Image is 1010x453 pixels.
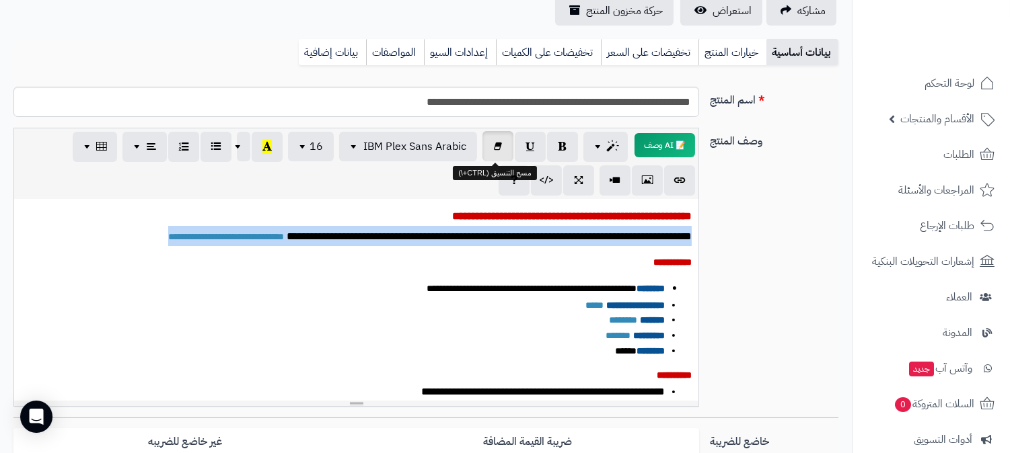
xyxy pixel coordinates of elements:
a: السلات المتروكة0 [861,388,1002,420]
a: بيانات أساسية [766,39,838,66]
button: IBM Plex Sans Arabic [339,132,477,161]
a: المدونة [861,317,1002,349]
a: المواصفات [366,39,424,66]
img: logo-2.png [918,34,997,62]
span: 16 [310,138,323,155]
span: السلات المتروكة [894,395,974,413]
label: اسم المنتج [705,87,844,108]
a: إشعارات التحويلات البنكية [861,245,1002,278]
span: العملاء [946,288,972,306]
span: 0 [895,397,911,412]
a: الطلبات [861,138,1002,171]
span: لوحة التحكم [925,74,974,93]
span: إشعارات التحويلات البنكية [872,252,974,271]
span: حركة مخزون المنتج [586,3,663,19]
span: المدونة [943,323,972,342]
a: المراجعات والأسئلة [861,174,1002,206]
div: Open Intercom Messenger [20,401,52,433]
span: طلبات الإرجاع [920,216,974,235]
span: مشاركه [797,3,826,19]
span: أدوات التسويق [914,430,972,449]
div: مسح التنسيق (CTRL+\) [453,166,537,181]
a: تخفيضات على الكميات [496,39,601,66]
a: خيارات المنتج [698,39,766,66]
label: وصف المنتج [705,128,844,149]
span: جديد [909,362,934,376]
button: 16 [288,132,334,161]
span: IBM Plex Sans Arabic [363,138,466,155]
span: الطلبات [943,145,974,164]
label: خاضع للضريبة [705,428,844,450]
button: 📝 AI وصف [635,133,695,157]
a: تخفيضات على السعر [601,39,698,66]
a: العملاء [861,281,1002,313]
span: وآتس آب [908,359,972,378]
a: إعدادات السيو [424,39,496,66]
a: لوحة التحكم [861,67,1002,99]
span: الأقسام والمنتجات [900,110,974,128]
a: وآتس آبجديد [861,352,1002,384]
span: المراجعات والأسئلة [898,181,974,200]
a: بيانات إضافية [299,39,366,66]
span: استعراض [713,3,752,19]
a: طلبات الإرجاع [861,210,1002,242]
